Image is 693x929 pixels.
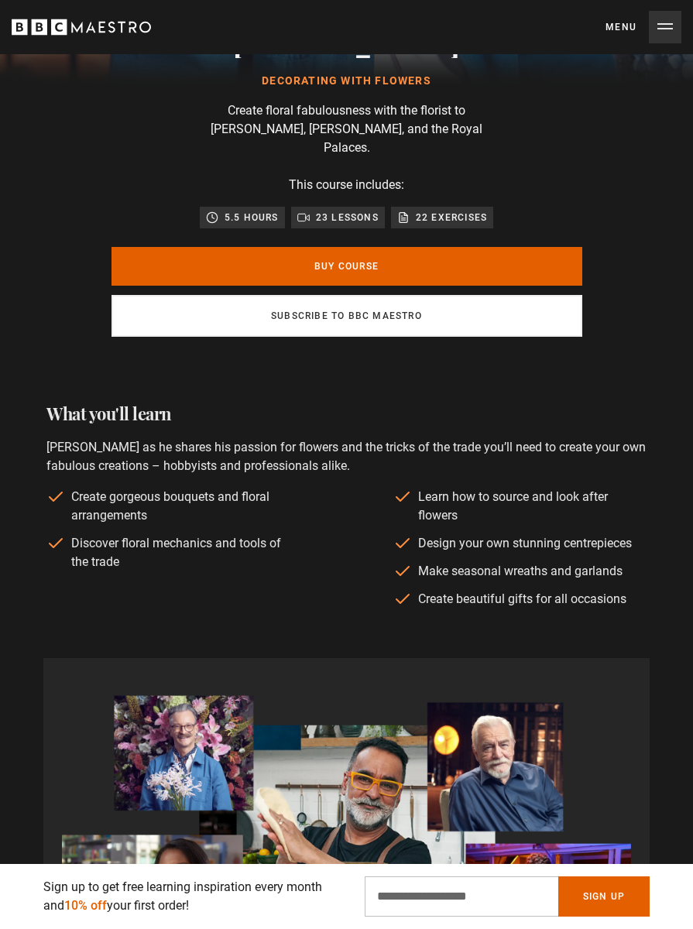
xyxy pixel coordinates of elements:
[192,101,502,157] p: Create floral fabulousness with the florist to [PERSON_NAME], [PERSON_NAME], and the Royal Palaces.
[111,74,582,89] h1: Decorating With Flowers
[393,488,647,525] li: Learn how to source and look after flowers
[64,898,107,913] span: 10% off
[316,210,379,225] p: 23 lessons
[43,878,346,915] p: Sign up to get free learning inspiration every month and your first order!
[46,534,300,571] li: Discover floral mechanics and tools of the trade
[46,438,647,475] p: [PERSON_NAME] as he shares his passion for flowers and the tricks of the trade you’ll need to cre...
[12,15,151,39] svg: BBC Maestro
[606,11,681,43] button: Toggle navigation
[393,562,647,581] li: Make seasonal wreaths and garlands
[46,402,647,426] h2: What you'll learn
[111,247,582,286] a: Buy Course
[46,488,300,525] li: Create gorgeous bouquets and floral arrangements
[393,534,647,553] li: Design your own stunning centrepieces
[393,590,647,608] li: Create beautiful gifts for all occasions
[225,210,279,225] p: 5.5 hours
[416,210,487,225] p: 22 exercises
[558,876,650,917] button: Sign Up
[192,176,502,194] p: This course includes:
[111,295,582,337] a: Subscribe to BBC Maestro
